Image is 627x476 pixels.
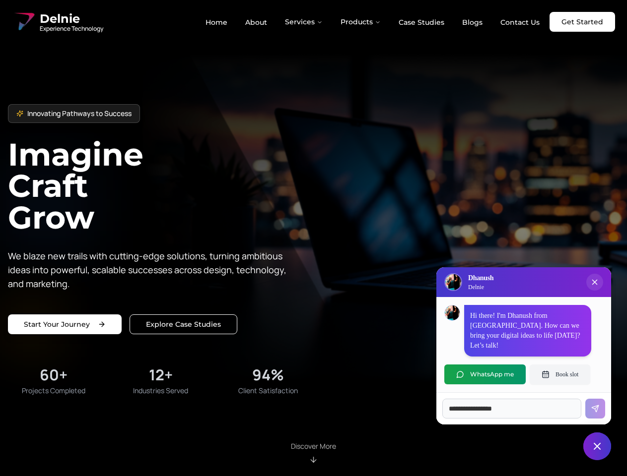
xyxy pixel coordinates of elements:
a: Case Studies [391,14,452,31]
a: Explore our solutions [130,314,237,334]
span: Projects Completed [22,386,85,396]
span: Delnie [40,11,103,27]
p: Discover More [291,441,336,451]
nav: Main [198,12,548,32]
div: 94% [252,366,284,384]
p: Hi there! I'm Dhanush from [GEOGRAPHIC_DATA]. How can we bring your digital ideas to life [DATE]?... [470,311,585,351]
img: Dhanush [445,305,460,320]
div: 12+ [149,366,173,384]
a: Get Started [550,12,615,32]
a: About [237,14,275,31]
div: Scroll to About section [291,441,336,464]
button: Close chat popup [586,274,603,291]
div: 60+ [40,366,68,384]
a: Start your project with us [8,314,122,334]
button: Products [333,12,389,32]
img: Delnie Logo [12,10,36,34]
span: Client Satisfaction [238,386,298,396]
img: Delnie Logo [445,274,461,290]
span: Innovating Pathways to Success [27,109,132,119]
p: Delnie [468,283,493,291]
p: We blaze new trails with cutting-edge solutions, turning ambitious ideas into powerful, scalable ... [8,249,294,291]
h1: Imagine Craft Grow [8,139,314,233]
span: Experience Technology [40,25,103,33]
a: Home [198,14,235,31]
button: Close chat [583,432,611,460]
a: Contact Us [492,14,548,31]
span: Industries Served [133,386,188,396]
button: Book slot [530,364,590,384]
button: WhatsApp me [444,364,526,384]
button: Services [277,12,331,32]
h3: Dhanush [468,273,493,283]
a: Delnie Logo Full [12,10,103,34]
a: Blogs [454,14,490,31]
